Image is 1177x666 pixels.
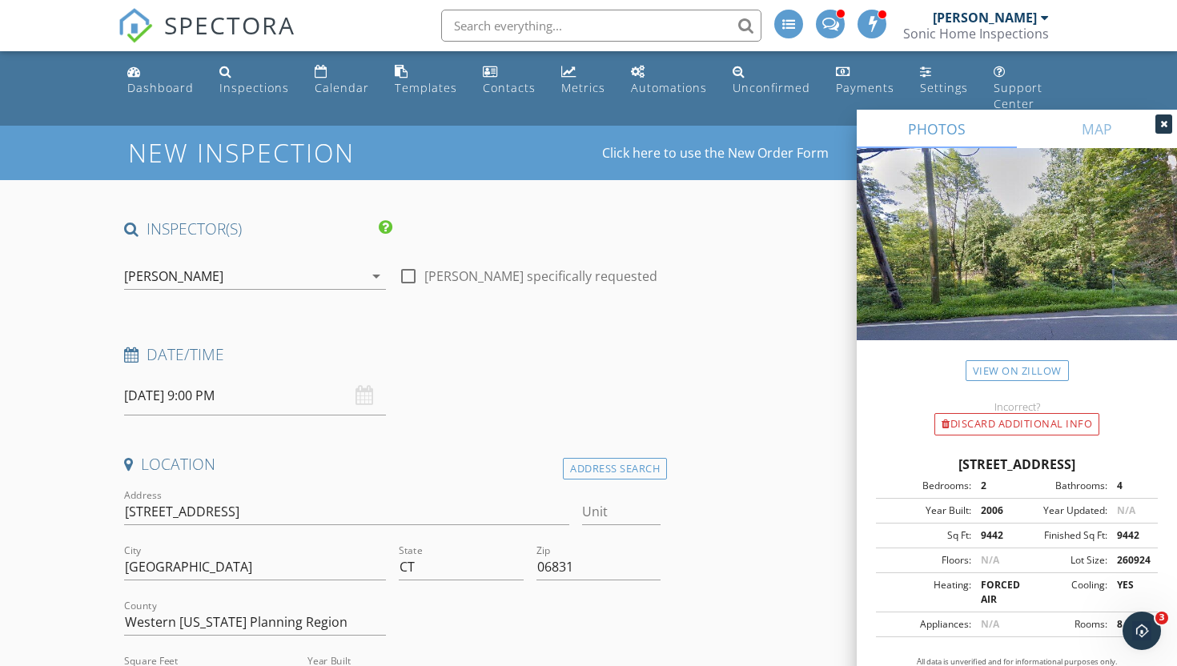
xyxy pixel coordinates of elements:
[881,528,971,543] div: Sq Ft:
[124,454,661,475] h4: Location
[881,578,971,607] div: Heating:
[625,58,713,103] a: Automations (Advanced)
[602,146,829,159] a: Click here to use the New Order Form
[124,344,661,365] h4: Date/Time
[1107,528,1153,543] div: 9442
[476,58,542,103] a: Contacts
[857,148,1177,379] img: streetview
[1017,504,1107,518] div: Year Updated:
[308,58,376,103] a: Calendar
[971,479,1017,493] div: 2
[903,26,1049,42] div: Sonic Home Inspections
[857,400,1177,413] div: Incorrect?
[971,504,1017,518] div: 2006
[881,553,971,568] div: Floors:
[881,504,971,518] div: Year Built:
[726,58,817,103] a: Unconfirmed
[124,376,386,415] input: Select date
[914,58,974,103] a: Settings
[561,80,605,95] div: Metrics
[881,617,971,632] div: Appliances:
[1017,479,1107,493] div: Bathrooms:
[127,80,194,95] div: Dashboard
[1017,578,1107,607] div: Cooling:
[128,138,483,166] h1: New Inspection
[483,80,536,95] div: Contacts
[124,219,392,239] h4: INSPECTOR(S)
[836,80,894,95] div: Payments
[1107,553,1153,568] div: 260924
[881,479,971,493] div: Bedrooms:
[395,80,457,95] div: Templates
[733,80,810,95] div: Unconfirmed
[1117,504,1135,517] span: N/A
[1123,612,1161,650] iframe: Intercom live chat
[631,80,707,95] div: Automations
[388,58,464,103] a: Templates
[971,528,1017,543] div: 9442
[219,80,289,95] div: Inspections
[981,553,999,567] span: N/A
[876,455,1158,474] div: [STREET_ADDRESS]
[857,110,1017,148] a: PHOTOS
[555,58,612,103] a: Metrics
[213,58,295,103] a: Inspections
[563,458,667,479] div: Address Search
[1017,617,1107,632] div: Rooms:
[971,578,1017,607] div: FORCED AIR
[1017,553,1107,568] div: Lot Size:
[933,10,1037,26] div: [PERSON_NAME]
[315,80,369,95] div: Calendar
[966,360,1069,382] a: View on Zillow
[1107,479,1153,493] div: 4
[441,10,761,42] input: Search everything...
[1155,612,1168,624] span: 3
[164,8,295,42] span: SPECTORA
[118,22,295,55] a: SPECTORA
[1107,578,1153,607] div: YES
[994,80,1042,111] div: Support Center
[1107,617,1153,632] div: 8
[124,269,223,283] div: [PERSON_NAME]
[367,267,386,286] i: arrow_drop_down
[424,268,657,284] label: [PERSON_NAME] specifically requested
[920,80,968,95] div: Settings
[987,58,1056,119] a: Support Center
[1017,528,1107,543] div: Finished Sq Ft:
[118,8,153,43] img: The Best Home Inspection Software - Spectora
[830,58,901,103] a: Payments
[981,617,999,631] span: N/A
[934,413,1099,435] div: Discard Additional info
[1017,110,1177,148] a: MAP
[121,58,200,103] a: Dashboard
